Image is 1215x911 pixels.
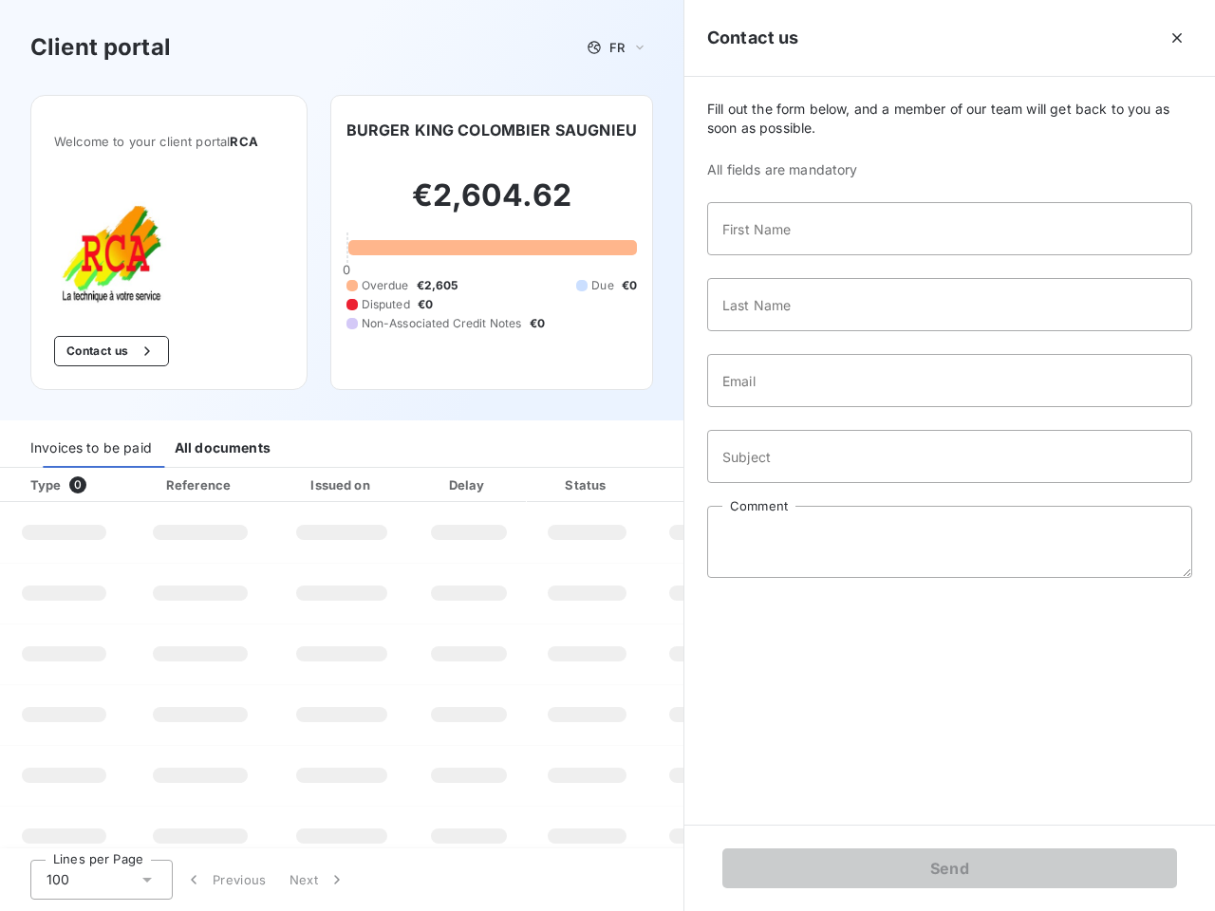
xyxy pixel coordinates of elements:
[54,195,176,306] img: Company logo
[343,262,350,277] span: 0
[418,296,433,313] span: €0
[30,428,152,468] div: Invoices to be paid
[530,315,545,332] span: €0
[707,100,1192,138] span: Fill out the form below, and a member of our team will get back to you as soon as possible.
[707,278,1192,331] input: placeholder
[54,336,169,366] button: Contact us
[362,277,409,294] span: Overdue
[230,134,257,149] span: RCA
[609,40,625,55] span: FR
[531,475,644,494] div: Status
[175,428,271,468] div: All documents
[54,134,284,149] span: Welcome to your client portal
[707,430,1192,483] input: placeholder
[707,202,1192,255] input: placeholder
[47,870,69,889] span: 100
[707,160,1192,179] span: All fields are mandatory
[415,475,523,494] div: Delay
[417,277,458,294] span: €2,605
[278,860,358,900] button: Next
[651,475,773,494] div: Amount
[166,477,231,493] div: Reference
[722,848,1177,888] button: Send
[591,277,613,294] span: Due
[19,475,124,494] div: Type
[346,177,638,233] h2: €2,604.62
[346,119,638,141] h6: BURGER KING COLOMBIER SAUGNIEU
[362,296,410,313] span: Disputed
[69,476,86,493] span: 0
[707,354,1192,407] input: placeholder
[622,277,637,294] span: €0
[30,30,171,65] h3: Client portal
[362,315,522,332] span: Non-Associated Credit Notes
[276,475,407,494] div: Issued on
[173,860,278,900] button: Previous
[707,25,799,51] h5: Contact us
